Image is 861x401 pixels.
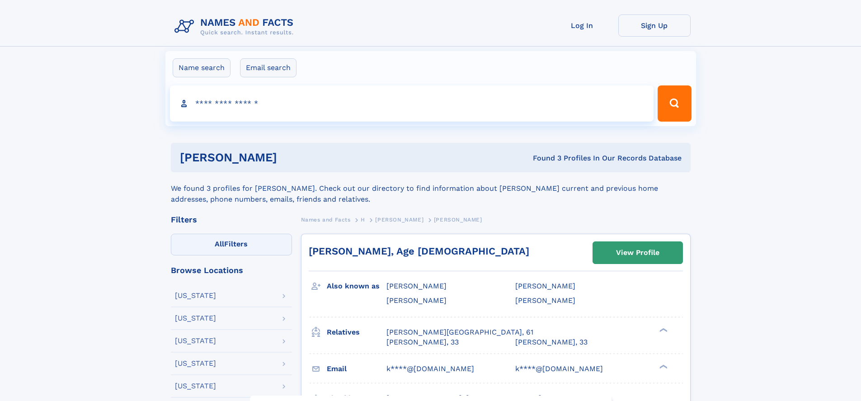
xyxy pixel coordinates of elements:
[327,325,386,340] h3: Relatives
[171,266,292,274] div: Browse Locations
[405,153,682,163] div: Found 3 Profiles In Our Records Database
[171,172,691,205] div: We found 3 profiles for [PERSON_NAME]. Check out our directory to find information about [PERSON_...
[657,363,668,369] div: ❯
[175,315,216,322] div: [US_STATE]
[173,58,231,77] label: Name search
[215,240,224,248] span: All
[175,382,216,390] div: [US_STATE]
[361,217,365,223] span: H
[170,85,654,122] input: search input
[618,14,691,37] a: Sign Up
[375,214,423,225] a: [PERSON_NAME]
[171,216,292,224] div: Filters
[515,296,575,305] span: [PERSON_NAME]
[546,14,618,37] a: Log In
[240,58,296,77] label: Email search
[171,234,292,255] label: Filters
[175,292,216,299] div: [US_STATE]
[327,361,386,377] h3: Email
[386,282,447,290] span: [PERSON_NAME]
[361,214,365,225] a: H
[616,242,659,263] div: View Profile
[375,217,423,223] span: [PERSON_NAME]
[593,242,682,264] a: View Profile
[434,217,482,223] span: [PERSON_NAME]
[175,360,216,367] div: [US_STATE]
[171,14,301,39] img: Logo Names and Facts
[515,282,575,290] span: [PERSON_NAME]
[658,85,691,122] button: Search Button
[301,214,351,225] a: Names and Facts
[657,327,668,333] div: ❯
[309,245,529,257] a: [PERSON_NAME], Age [DEMOGRAPHIC_DATA]
[180,152,405,163] h1: [PERSON_NAME]
[327,278,386,294] h3: Also known as
[175,337,216,344] div: [US_STATE]
[386,337,459,347] a: [PERSON_NAME], 33
[386,327,533,337] a: [PERSON_NAME][GEOGRAPHIC_DATA], 61
[515,337,588,347] a: [PERSON_NAME], 33
[386,296,447,305] span: [PERSON_NAME]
